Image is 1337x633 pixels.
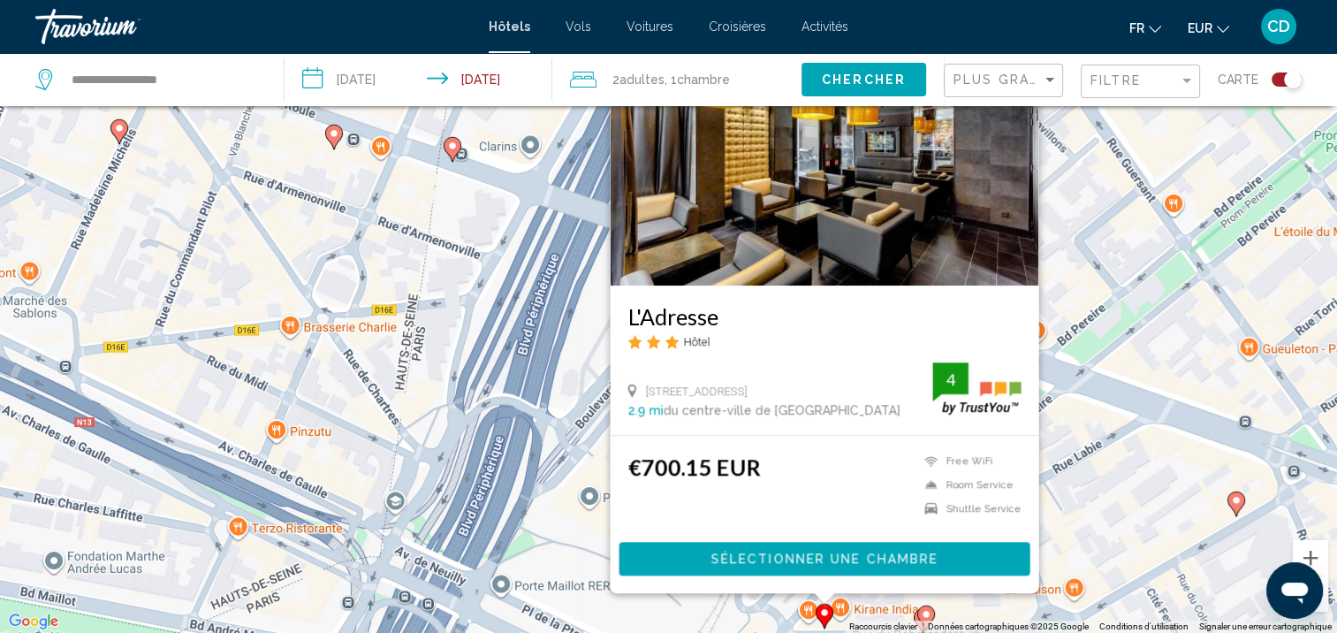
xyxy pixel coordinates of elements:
[801,19,848,34] a: Activités
[4,610,63,633] a: Ouvrir cette zone dans Google Maps (dans une nouvelle fenêtre)
[627,454,760,481] ins: €700.15 EUR
[1293,540,1328,576] button: Zoom avant
[566,19,591,34] a: Vols
[928,622,1089,631] span: Données cartographiques ©2025 Google
[35,9,471,44] a: Travorium
[645,385,747,398] span: [STREET_ADDRESS]
[1188,15,1229,41] button: Change currency
[849,621,917,633] button: Raccourcis clavier
[1256,8,1302,45] button: User Menu
[915,454,1021,469] li: Free WiFi
[1267,18,1290,35] span: CD
[683,335,710,348] span: Hôtel
[627,404,663,418] span: 2.9 mi
[953,73,1058,88] mat-select: Sort by
[1258,72,1302,88] button: Toggle map
[552,53,801,106] button: Travelers: 2 adults, 0 children
[932,369,968,390] div: 4
[1218,67,1258,92] span: Carte
[627,303,1021,330] a: L'Adresse
[1129,21,1144,35] span: fr
[619,543,1029,576] button: Sélectionner une chambre
[663,404,900,418] span: du centre-ville de [GEOGRAPHIC_DATA]
[709,19,766,34] a: Croisières
[1188,21,1212,35] span: EUR
[619,553,1029,566] a: Sélectionner une chambre
[1199,622,1332,631] a: Signaler une erreur cartographique
[1081,64,1200,100] button: Filter
[627,19,673,34] a: Voitures
[1129,15,1161,41] button: Change language
[1099,622,1189,631] a: Conditions d'utilisation
[915,501,1021,516] li: Shuttle Service
[822,73,906,88] span: Chercher
[1266,562,1323,619] iframe: Bouton de lancement de la fenêtre de messagerie
[4,610,63,633] img: Google
[489,19,530,34] a: Hôtels
[665,67,730,92] span: , 1
[610,3,1038,286] img: Hotel image
[677,72,730,87] span: Chambre
[285,53,551,106] button: Check-in date: Nov 28, 2025 Check-out date: Nov 30, 2025
[932,362,1021,415] img: trustyou-badge.svg
[627,334,1021,349] div: 3 star Hotel
[612,67,665,92] span: 2
[619,72,665,87] span: Adultes
[710,553,938,567] span: Sélectionner une chambre
[953,72,1164,87] span: Plus grandes économies
[801,63,926,95] button: Chercher
[1090,73,1141,88] span: Filtre
[915,477,1021,492] li: Room Service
